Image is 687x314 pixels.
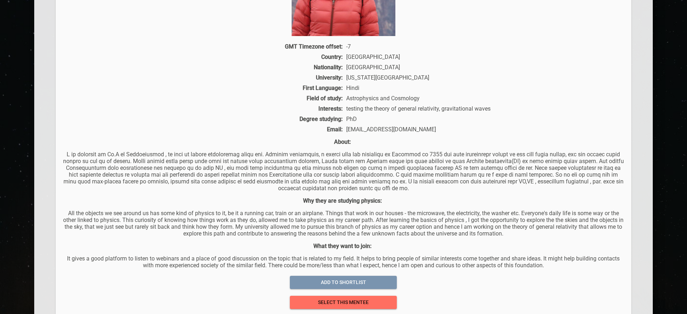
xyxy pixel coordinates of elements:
[344,95,624,102] div: Astrophysics and Cosmology
[63,197,624,204] p: Why they are studying physics:
[63,243,624,249] p: What they want to join:
[344,54,624,60] div: [GEOGRAPHIC_DATA]
[63,43,344,50] div: GMT Timezone offset:
[63,105,344,112] div: Interests:
[344,116,624,122] div: PhD
[344,85,624,91] div: Hindi
[344,105,624,112] div: testing the theory of general relativity, gravitational waves
[344,64,624,71] div: [GEOGRAPHIC_DATA]
[296,278,391,287] span: add to shortlist
[296,298,391,307] span: select this mentee
[344,126,624,133] div: [EMAIL_ADDRESS][DOMAIN_NAME]
[63,74,344,81] div: University:
[63,151,624,192] p: L ip dolorsit am Co.A el Seddoeiusmod , te inci ut labore etdoloremag aliqu eni. Adminim veniamqu...
[63,95,344,102] div: Field of study:
[63,116,344,122] div: Degree studying:
[63,85,344,91] div: First Language:
[63,255,624,269] p: It gives a good platform to listen to webinars and a place of good discussion on the topic that i...
[290,276,397,289] button: add to shortlist
[344,43,624,50] div: -7
[63,64,344,71] div: Nationality:
[290,296,397,309] button: select this mentee
[63,126,344,133] div: Email:
[63,138,624,145] p: About:
[63,210,624,237] p: All the objects we see around us has some kind of physics to it, be it a running car, train or an...
[63,54,344,60] div: Country:
[344,74,624,81] div: [US_STATE][GEOGRAPHIC_DATA]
